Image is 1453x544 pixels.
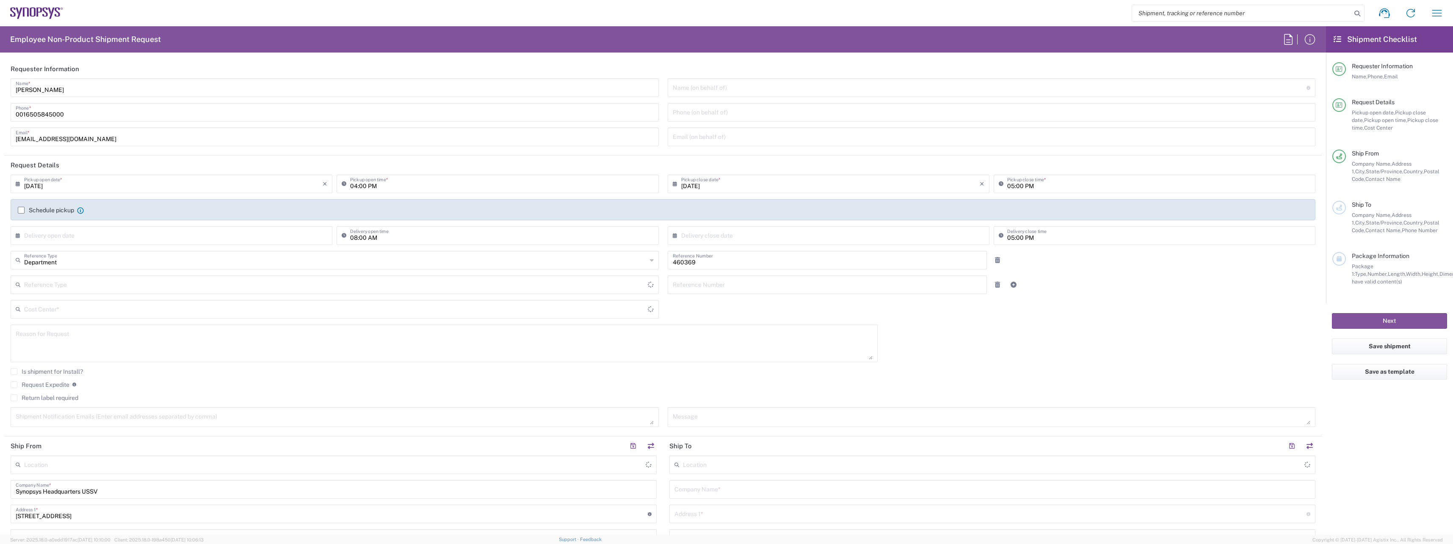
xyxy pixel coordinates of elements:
button: Next [1332,313,1447,329]
span: Pickup open time, [1364,117,1407,123]
span: State/Province, [1366,219,1403,226]
a: Remove Reference [992,279,1003,291]
button: Save as template [1332,364,1447,380]
span: Country, [1403,168,1424,175]
span: Package Information [1352,253,1409,259]
span: Type, [1355,271,1367,277]
a: Support [559,537,580,542]
span: Package 1: [1352,263,1373,277]
h2: Shipment Checklist [1334,34,1417,44]
span: Copyright © [DATE]-[DATE] Agistix Inc., All Rights Reserved [1312,536,1443,544]
button: Save shipment [1332,339,1447,354]
span: Email [1384,73,1398,80]
h2: Employee Non-Product Shipment Request [10,34,161,44]
span: Contact Name, [1365,227,1402,233]
a: Add Reference [1008,279,1019,291]
span: State/Province, [1366,168,1403,175]
span: Country, [1403,219,1424,226]
span: Ship From [1352,150,1379,157]
a: Remove Reference [992,254,1003,266]
label: Schedule pickup [18,207,74,214]
label: Is shipment for Install? [11,368,83,375]
span: Request Details [1352,99,1395,105]
span: Company Name, [1352,212,1392,218]
span: City, [1355,168,1366,175]
span: City, [1355,219,1366,226]
span: Number, [1367,271,1388,277]
i: × [980,177,984,191]
label: Return label required [11,394,78,401]
span: Width, [1406,271,1422,277]
h2: Requester Information [11,65,79,73]
a: Feedback [580,537,602,542]
span: Client: 2025.18.0-198a450 [114,537,204,542]
input: Shipment, tracking or reference number [1132,5,1351,21]
span: Server: 2025.18.0-a0edd1917ac [10,537,110,542]
span: Name, [1352,73,1367,80]
label: Request Expedite [11,381,69,388]
h2: Ship To [669,442,692,450]
span: Ship To [1352,201,1371,208]
span: Phone, [1367,73,1384,80]
span: Contact Name [1365,176,1401,182]
i: × [323,177,327,191]
span: Pickup open date, [1352,109,1395,116]
span: [DATE] 10:10:00 [77,537,110,542]
h2: Ship From [11,442,41,450]
span: Phone Number [1402,227,1438,233]
span: Requester Information [1352,63,1413,69]
h2: Request Details [11,161,59,169]
span: Height, [1422,271,1439,277]
span: [DATE] 10:06:13 [171,537,204,542]
span: Length, [1388,271,1406,277]
span: Company Name, [1352,161,1392,167]
span: Cost Center [1364,125,1393,131]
